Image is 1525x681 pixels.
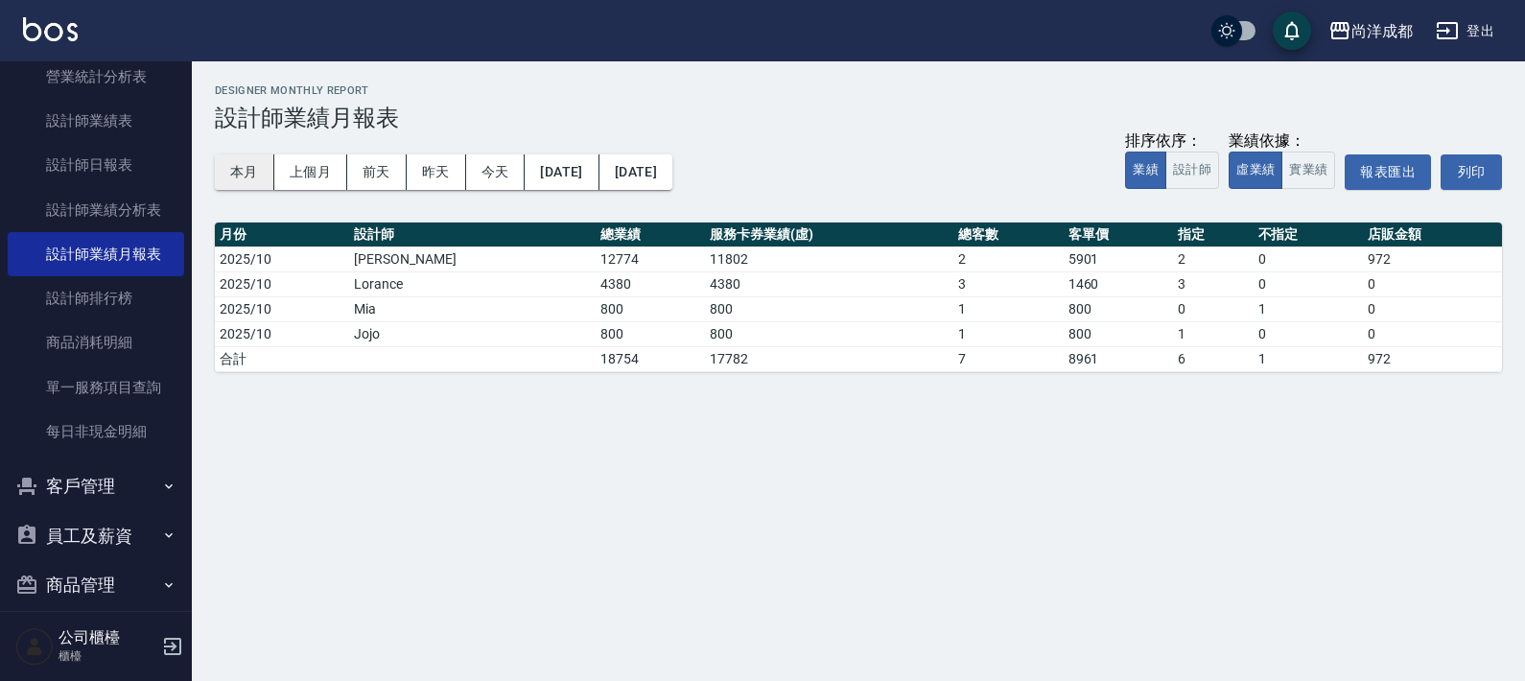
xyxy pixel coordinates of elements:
a: 營業統計分析表 [8,55,184,99]
td: 800 [596,321,705,346]
button: 設計師 [1165,152,1219,189]
button: 虛業績 [1229,152,1282,189]
td: 800 [1064,321,1173,346]
td: 3 [1173,271,1254,296]
td: 800 [705,296,953,321]
td: Lorance [349,271,596,296]
button: 實業績 [1281,152,1335,189]
td: 2025/10 [215,296,349,321]
td: 17782 [705,346,953,371]
th: 月份 [215,223,349,247]
td: 0 [1254,247,1363,271]
td: 1 [1173,321,1254,346]
td: 972 [1363,247,1502,271]
button: save [1273,12,1311,50]
td: 2 [953,247,1063,271]
a: 商品消耗明細 [8,320,184,364]
td: 1 [953,296,1063,321]
button: 業績 [1125,152,1166,189]
th: 不指定 [1254,223,1363,247]
button: 今天 [466,154,526,190]
td: 0 [1254,271,1363,296]
td: Jojo [349,321,596,346]
td: 2025/10 [215,321,349,346]
button: [DATE] [525,154,598,190]
a: 設計師業績分析表 [8,188,184,232]
td: 972 [1363,346,1502,371]
button: 報表匯出 [1345,154,1431,190]
h2: Designer Monthly Report [215,84,1502,97]
td: 11802 [705,247,953,271]
div: 業績依據： [1229,131,1335,152]
button: 登出 [1428,13,1502,49]
button: 上個月 [274,154,347,190]
a: 設計師業績表 [8,99,184,143]
td: [PERSON_NAME] [349,247,596,271]
button: 尚洋成都 [1321,12,1420,51]
button: 列印 [1441,154,1502,190]
td: 800 [1064,296,1173,321]
th: 總客數 [953,223,1063,247]
img: Logo [23,17,78,41]
div: 排序依序： [1125,131,1219,152]
a: 每日非現金明細 [8,410,184,454]
td: 2 [1173,247,1254,271]
td: 4380 [705,271,953,296]
a: 設計師日報表 [8,143,184,187]
button: 員工及薪資 [8,511,184,561]
td: 合計 [215,346,349,371]
th: 店販金額 [1363,223,1502,247]
td: 0 [1363,321,1502,346]
p: 櫃檯 [59,647,156,665]
button: 紅利點數設定 [8,610,184,660]
td: 18754 [596,346,705,371]
th: 客單價 [1064,223,1173,247]
th: 設計師 [349,223,596,247]
button: 客戶管理 [8,461,184,511]
td: 1460 [1064,271,1173,296]
table: a dense table [215,223,1502,372]
td: 1 [953,321,1063,346]
td: 8961 [1064,346,1173,371]
td: 6 [1173,346,1254,371]
td: 0 [1363,271,1502,296]
td: 0 [1173,296,1254,321]
td: Mia [349,296,596,321]
button: 昨天 [407,154,466,190]
td: 2025/10 [215,271,349,296]
button: 商品管理 [8,560,184,610]
td: 7 [953,346,1063,371]
h3: 設計師業績月報表 [215,105,1502,131]
td: 12774 [596,247,705,271]
td: 5901 [1064,247,1173,271]
td: 1 [1254,346,1363,371]
button: [DATE] [599,154,672,190]
button: 本月 [215,154,274,190]
a: 設計師排行榜 [8,276,184,320]
td: 800 [596,296,705,321]
td: 800 [705,321,953,346]
h5: 公司櫃檯 [59,628,156,647]
td: 1 [1254,296,1363,321]
td: 2025/10 [215,247,349,271]
th: 服務卡券業績(虛) [705,223,953,247]
th: 指定 [1173,223,1254,247]
a: 設計師業績月報表 [8,232,184,276]
div: 尚洋成都 [1351,19,1413,43]
th: 總業績 [596,223,705,247]
a: 單一服務項目查詢 [8,365,184,410]
td: 0 [1363,296,1502,321]
td: 3 [953,271,1063,296]
td: 0 [1254,321,1363,346]
img: Person [15,627,54,666]
td: 4380 [596,271,705,296]
button: 前天 [347,154,407,190]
